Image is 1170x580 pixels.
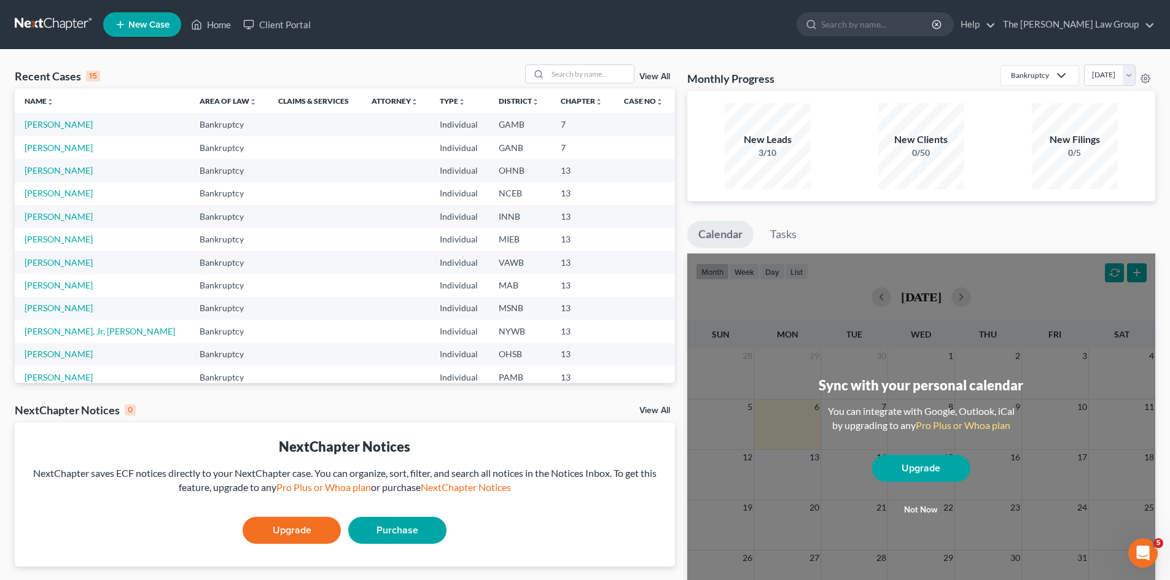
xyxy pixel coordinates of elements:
[421,481,511,493] a: NextChapter Notices
[430,182,489,205] td: Individual
[551,366,614,389] td: 13
[489,205,551,228] td: INNB
[25,257,93,268] a: [PERSON_NAME]
[639,72,670,81] a: View All
[819,376,1023,395] div: Sync with your personal calendar
[372,96,418,106] a: Attorneyunfold_more
[190,274,269,296] td: Bankruptcy
[759,221,808,248] a: Tasks
[489,274,551,296] td: MAB
[25,326,175,336] a: [PERSON_NAME], Jr, [PERSON_NAME]
[458,98,466,106] i: unfold_more
[25,372,93,382] a: [PERSON_NAME]
[25,303,93,313] a: [PERSON_NAME]
[1153,538,1163,548] span: 5
[687,71,774,86] h3: Monthly Progress
[489,159,551,182] td: OHNB
[440,96,466,106] a: Typeunfold_more
[489,182,551,205] td: NCEB
[185,14,237,36] a: Home
[430,113,489,136] td: Individual
[190,366,269,389] td: Bankruptcy
[411,98,418,106] i: unfold_more
[128,20,170,29] span: New Case
[190,113,269,136] td: Bankruptcy
[25,142,93,153] a: [PERSON_NAME]
[25,96,54,106] a: Nameunfold_more
[25,165,93,176] a: [PERSON_NAME]
[551,228,614,250] td: 13
[639,406,670,415] a: View All
[276,481,371,493] a: Pro Plus or Whoa plan
[86,71,100,82] div: 15
[489,366,551,389] td: PAMB
[25,437,665,456] div: NextChapter Notices
[872,498,970,522] button: Not now
[25,234,93,244] a: [PERSON_NAME]
[551,113,614,136] td: 7
[878,147,964,159] div: 0/50
[548,65,634,83] input: Search by name...
[823,404,1020,433] div: You can integrate with Google, Outlook, iCal by upgrading to any
[551,136,614,159] td: 7
[430,205,489,228] td: Individual
[190,205,269,228] td: Bankruptcy
[624,96,663,106] a: Case Nounfold_more
[200,96,257,106] a: Area of Lawunfold_more
[15,403,136,417] div: NextChapter Notices
[25,280,93,290] a: [PERSON_NAME]
[190,320,269,342] td: Bankruptcy
[725,147,811,159] div: 3/10
[489,251,551,274] td: VAWB
[551,205,614,228] td: 13
[997,14,1155,36] a: The [PERSON_NAME] Law Group
[25,188,93,198] a: [PERSON_NAME]
[656,98,663,106] i: unfold_more
[551,251,614,274] td: 13
[190,297,269,320] td: Bankruptcy
[125,404,136,416] div: 0
[430,297,489,320] td: Individual
[25,349,93,359] a: [PERSON_NAME]
[430,366,489,389] td: Individual
[954,14,996,36] a: Help
[872,455,970,482] a: Upgrade
[430,274,489,296] td: Individual
[25,466,665,495] div: NextChapter saves ECF notices directly to your NextChapter case. You can organize, sort, filter, ...
[1011,70,1049,80] div: Bankruptcy
[551,159,614,182] td: 13
[190,159,269,182] td: Bankruptcy
[878,133,964,147] div: New Clients
[243,517,341,544] a: Upgrade
[430,343,489,366] td: Individual
[237,14,317,36] a: Client Portal
[25,211,93,222] a: [PERSON_NAME]
[551,182,614,205] td: 13
[268,88,361,113] th: Claims & Services
[190,343,269,366] td: Bankruptcy
[821,13,934,36] input: Search by name...
[430,136,489,159] td: Individual
[489,297,551,320] td: MSNB
[551,320,614,342] td: 13
[489,228,551,250] td: MIEB
[25,119,93,130] a: [PERSON_NAME]
[1032,147,1118,159] div: 0/5
[47,98,54,106] i: unfold_more
[1032,133,1118,147] div: New Filings
[1128,538,1158,568] iframe: Intercom live chat
[551,297,614,320] td: 13
[489,136,551,159] td: GANB
[190,251,269,274] td: Bankruptcy
[551,343,614,366] td: 13
[687,221,754,248] a: Calendar
[249,98,257,106] i: unfold_more
[430,320,489,342] td: Individual
[532,98,539,106] i: unfold_more
[15,69,100,83] div: Recent Cases
[348,517,447,544] a: Purchase
[916,419,1010,431] a: Pro Plus or Whoa plan
[430,228,489,250] td: Individual
[489,320,551,342] td: NYWB
[725,133,811,147] div: New Leads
